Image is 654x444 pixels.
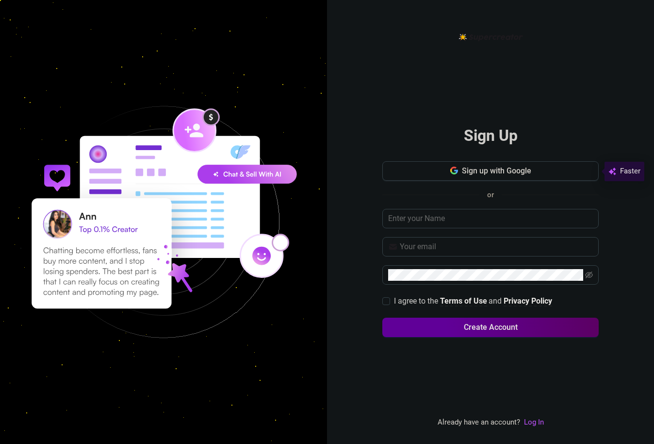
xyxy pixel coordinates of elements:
img: logo-BBDzfeDw.svg [458,33,523,41]
span: and [489,296,504,306]
span: Faster [620,166,640,177]
a: Log In [524,418,544,427]
span: I agree to the [394,296,440,306]
input: Enter your Name [382,209,599,228]
strong: Privacy Policy [504,296,552,306]
span: or [487,190,494,199]
a: Terms of Use [440,296,487,307]
strong: Terms of Use [440,296,487,306]
span: Already have an account? [438,417,520,428]
button: Create Account [382,318,599,337]
a: Log In [524,417,544,428]
span: eye-invisible [585,271,593,279]
span: Sign up with Google [462,166,531,175]
input: Your email [400,241,593,253]
img: svg%3e [608,166,616,177]
button: Sign up with Google [382,161,599,181]
a: Privacy Policy [504,296,552,307]
span: Create Account [464,323,518,332]
h2: Sign Up [464,126,518,146]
